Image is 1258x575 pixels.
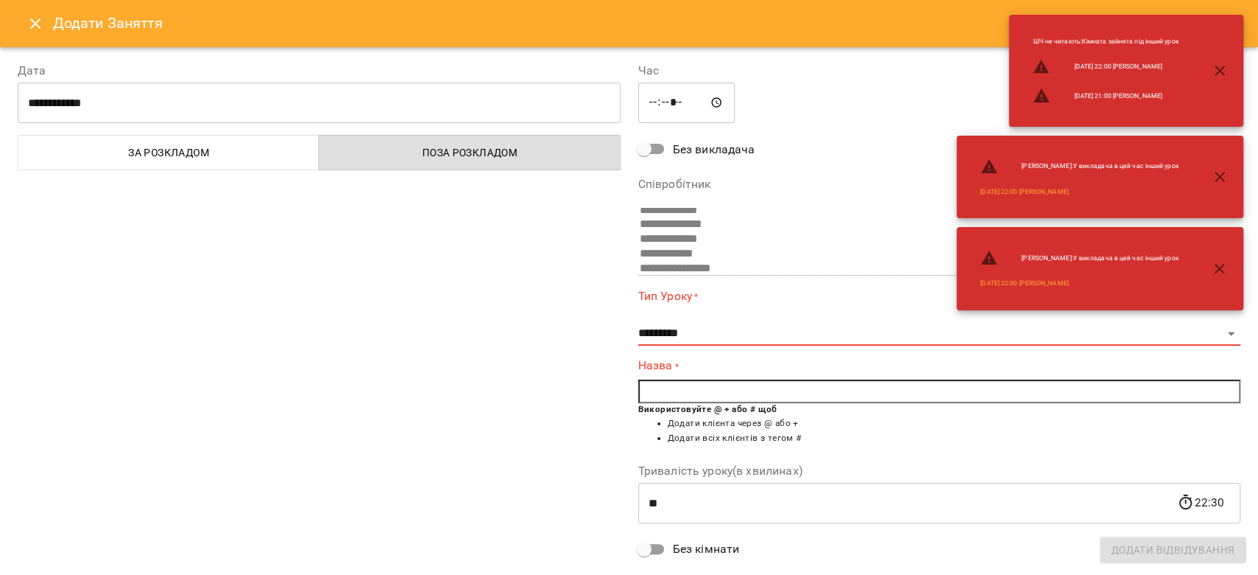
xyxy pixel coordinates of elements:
[1021,52,1190,82] li: [DATE] 22:00 [PERSON_NAME]
[638,65,1241,77] label: Час
[638,404,777,414] b: Використовуйте @ + або # щоб
[18,6,53,41] button: Close
[980,187,1068,197] a: [DATE] 22:00 [PERSON_NAME]
[638,358,1241,374] label: Назва
[53,12,1240,35] h6: Додати Заняття
[1021,31,1190,52] li: ШЧ не читають : Кімната зайнята під інший урок
[968,243,1190,273] li: [PERSON_NAME] : У викладача в цей час інший урок
[980,279,1068,288] a: [DATE] 22:00 [PERSON_NAME]
[638,287,1241,304] label: Тип Уроку
[1021,81,1190,111] li: [DATE] 21:00 [PERSON_NAME]
[27,144,310,161] span: За розкладом
[328,144,611,161] span: Поза розкладом
[638,465,1241,477] label: Тривалість уроку(в хвилинах)
[318,135,620,170] button: Поза розкладом
[18,65,621,77] label: Дата
[668,431,1241,446] li: Додати всіх клієнтів з тегом #
[673,141,755,158] span: Без викладача
[668,417,1241,431] li: Додати клієнта через @ або +
[673,540,740,558] span: Без кімнати
[968,152,1190,181] li: [PERSON_NAME] : У викладача в цей час інший урок
[638,178,1241,190] label: Співробітник
[18,135,319,170] button: За розкладом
